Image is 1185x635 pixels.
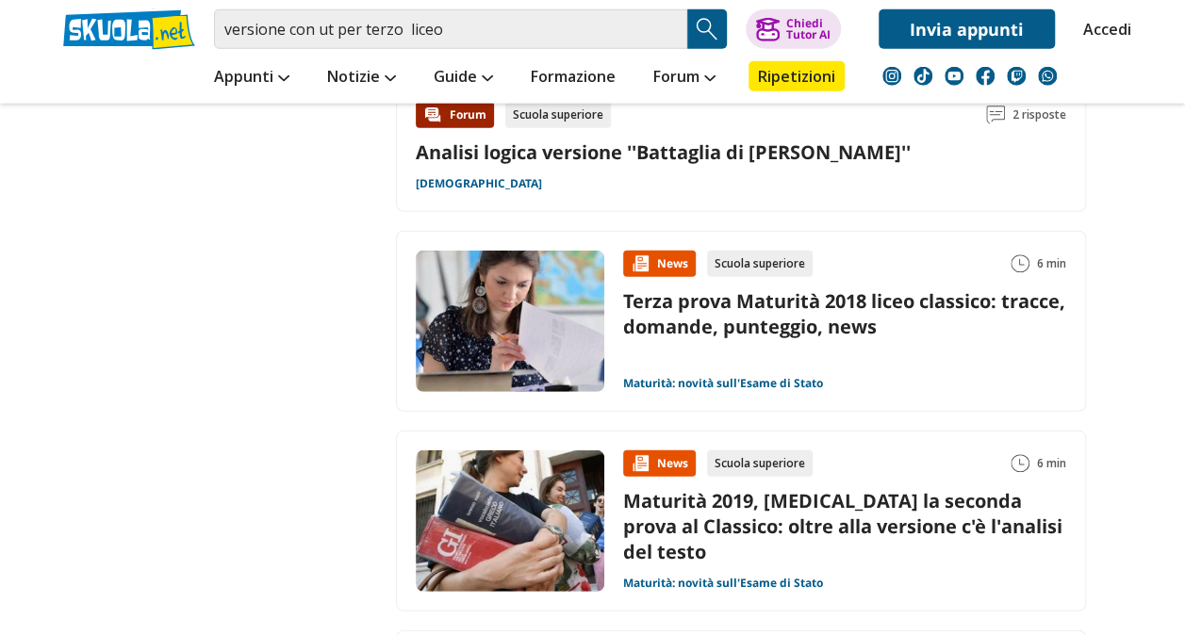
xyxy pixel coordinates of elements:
img: Immagine news [416,450,604,592]
a: [DEMOGRAPHIC_DATA] [416,176,542,191]
img: Tempo lettura [1011,254,1029,273]
a: Maturità: novità sull'Esame di Stato [623,376,823,391]
a: Accedi [1083,9,1123,49]
img: Immagine news [416,251,604,392]
div: News [623,251,696,277]
div: Forum [416,102,494,128]
button: Search Button [687,9,727,49]
img: Cerca appunti, riassunti o versioni [693,15,721,43]
div: Chiedi Tutor AI [785,18,830,41]
a: Notizie [322,61,401,95]
a: Ripetizioni [749,61,845,91]
img: instagram [882,67,901,86]
a: Invia appunti [879,9,1055,49]
img: Forum contenuto [423,106,442,124]
img: tiktok [913,67,932,86]
img: twitch [1007,67,1026,86]
img: News contenuto [631,254,650,273]
a: Maturità 2019, [MEDICAL_DATA] la seconda prova al Classico: oltre alla versione c'è l'analisi del... [623,488,1062,564]
div: Scuola superiore [707,450,813,477]
span: 6 min [1037,450,1066,477]
span: 6 min [1037,251,1066,277]
a: Terza prova Maturità 2018 liceo classico: tracce, domande, punteggio, news [623,288,1065,339]
img: News contenuto [631,454,650,473]
img: Tempo lettura [1011,454,1029,473]
div: Scuola superiore [707,251,813,277]
a: Formazione [526,61,620,95]
a: Analisi logica versione ''Battaglia di [PERSON_NAME]'' [416,139,911,165]
input: Cerca appunti, riassunti o versioni [214,9,687,49]
button: ChiediTutor AI [746,9,841,49]
img: facebook [976,67,995,86]
img: youtube [945,67,963,86]
a: Forum [649,61,720,95]
div: Scuola superiore [505,102,611,128]
a: Maturità: novità sull'Esame di Stato [623,576,823,591]
a: Appunti [209,61,294,95]
a: Guide [429,61,498,95]
img: Commenti lettura [986,106,1005,124]
div: News [623,450,696,477]
span: 2 risposte [1012,102,1066,128]
img: WhatsApp [1038,67,1057,86]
